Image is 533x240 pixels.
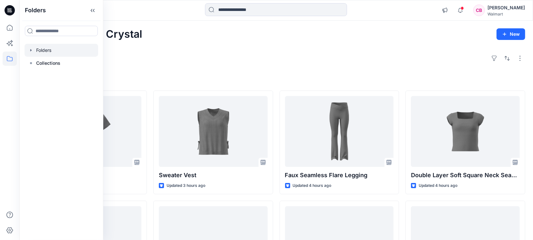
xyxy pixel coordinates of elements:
[285,171,394,180] p: Faux Seamless Flare Legging
[487,12,525,16] div: Walmart
[419,182,457,189] p: Updated 4 hours ago
[497,28,525,40] button: New
[159,171,268,180] p: Sweater Vest
[411,96,520,167] a: Double Layer Soft Square Neck Seamless Crop
[36,59,60,67] p: Collections
[293,182,332,189] p: Updated 4 hours ago
[27,76,525,84] h4: Styles
[285,96,394,167] a: Faux Seamless Flare Legging
[159,96,268,167] a: Sweater Vest
[167,182,205,189] p: Updated 3 hours ago
[473,5,485,16] div: CB
[487,4,525,12] div: [PERSON_NAME]
[411,171,520,180] p: Double Layer Soft Square Neck Seamless Crop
